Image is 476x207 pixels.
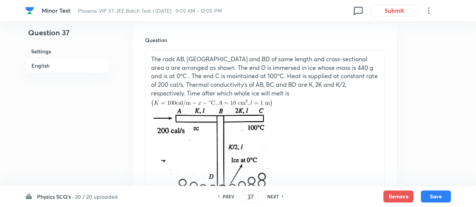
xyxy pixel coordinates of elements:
h4: Question 37 [25,27,109,44]
h6: English [25,58,109,73]
img: 25.PNG [151,107,269,202]
h6: Question [145,36,385,44]
span: Phoenix VIP IIT JEE Batch Test | [DATE] · 9:05 AM - 12:05 PM [78,7,222,14]
a: Company Logo [25,6,36,15]
img: Company Logo [25,6,34,15]
h6: PREV [223,193,234,200]
button: Remove [383,190,413,202]
p: The rods AB, [GEOGRAPHIC_DATA] and BD of same length and cross-sectional area a are arranged as s... [151,55,379,98]
span: Minor Test [42,6,70,14]
button: Save [421,190,451,202]
h6: Settings [25,44,109,58]
h6: 20 / 20 uploaded [75,193,118,201]
h6: Physics SCQ's · [37,193,74,201]
h6: NEXT [267,193,279,200]
button: Submit [370,5,418,17]
img: \left(K=100 \mathrm{cal} / \mathrm{m}-x-{ }^{\circ} \mathrm{C}, A=10 \mathrm{~cm}^{2}, l=1 \mathr... [151,100,272,107]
